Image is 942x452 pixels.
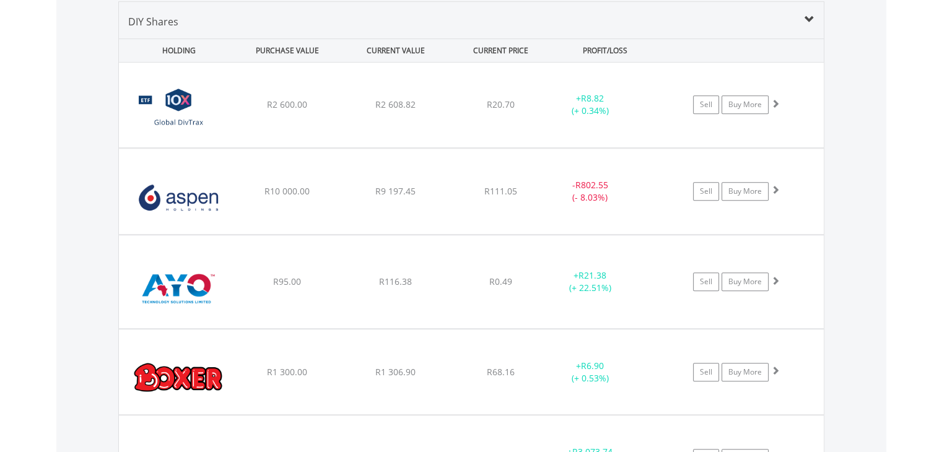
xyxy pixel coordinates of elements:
div: - (- 8.03%) [544,179,637,204]
span: R116.38 [379,276,412,287]
img: EQU.ZA.GLODIV.png [125,78,232,144]
div: + (+ 22.51%) [544,269,637,294]
span: R2 608.82 [375,98,416,110]
span: R2 600.00 [267,98,307,110]
span: DIY Shares [128,15,178,28]
div: CURRENT VALUE [343,39,449,62]
div: + (+ 0.53%) [544,360,637,385]
span: R21.38 [578,269,606,281]
span: R802.55 [575,179,608,191]
div: + (+ 0.34%) [544,92,637,117]
a: Buy More [722,95,769,114]
span: R8.82 [581,92,604,104]
a: Buy More [722,272,769,291]
span: R95.00 [273,276,301,287]
div: CURRENT PRICE [451,39,549,62]
span: R6.90 [581,360,604,372]
a: Sell [693,272,719,291]
img: EQU.ZA.AYO.png [125,251,232,325]
a: Buy More [722,182,769,201]
a: Sell [693,95,719,114]
a: Sell [693,363,719,381]
span: R1 300.00 [267,366,307,378]
span: R0.49 [489,276,512,287]
span: R111.05 [484,185,517,197]
span: R10 000.00 [264,185,310,197]
a: Sell [693,182,719,201]
div: HOLDING [120,39,232,62]
div: PROFIT/LOSS [552,39,658,62]
img: EQU.ZA.BOX.png [125,345,232,411]
img: EQU.ZA.APN.png [125,164,232,231]
div: PURCHASE VALUE [235,39,341,62]
span: R1 306.90 [375,366,416,378]
span: R20.70 [487,98,515,110]
span: R9 197.45 [375,185,416,197]
span: R68.16 [487,366,515,378]
a: Buy More [722,363,769,381]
